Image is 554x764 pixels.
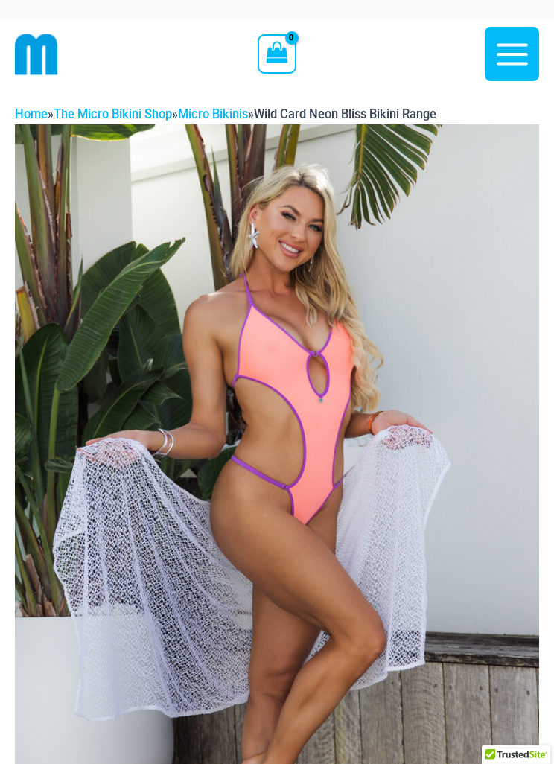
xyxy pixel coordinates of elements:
[15,107,436,121] span: » » »
[15,107,48,121] a: Home
[254,107,436,121] span: Wild Card Neon Bliss Bikini Range
[15,33,58,76] img: cropped mm emblem
[178,107,248,121] a: Micro Bikinis
[258,34,296,73] a: View Shopping Cart, empty
[54,107,172,121] a: The Micro Bikini Shop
